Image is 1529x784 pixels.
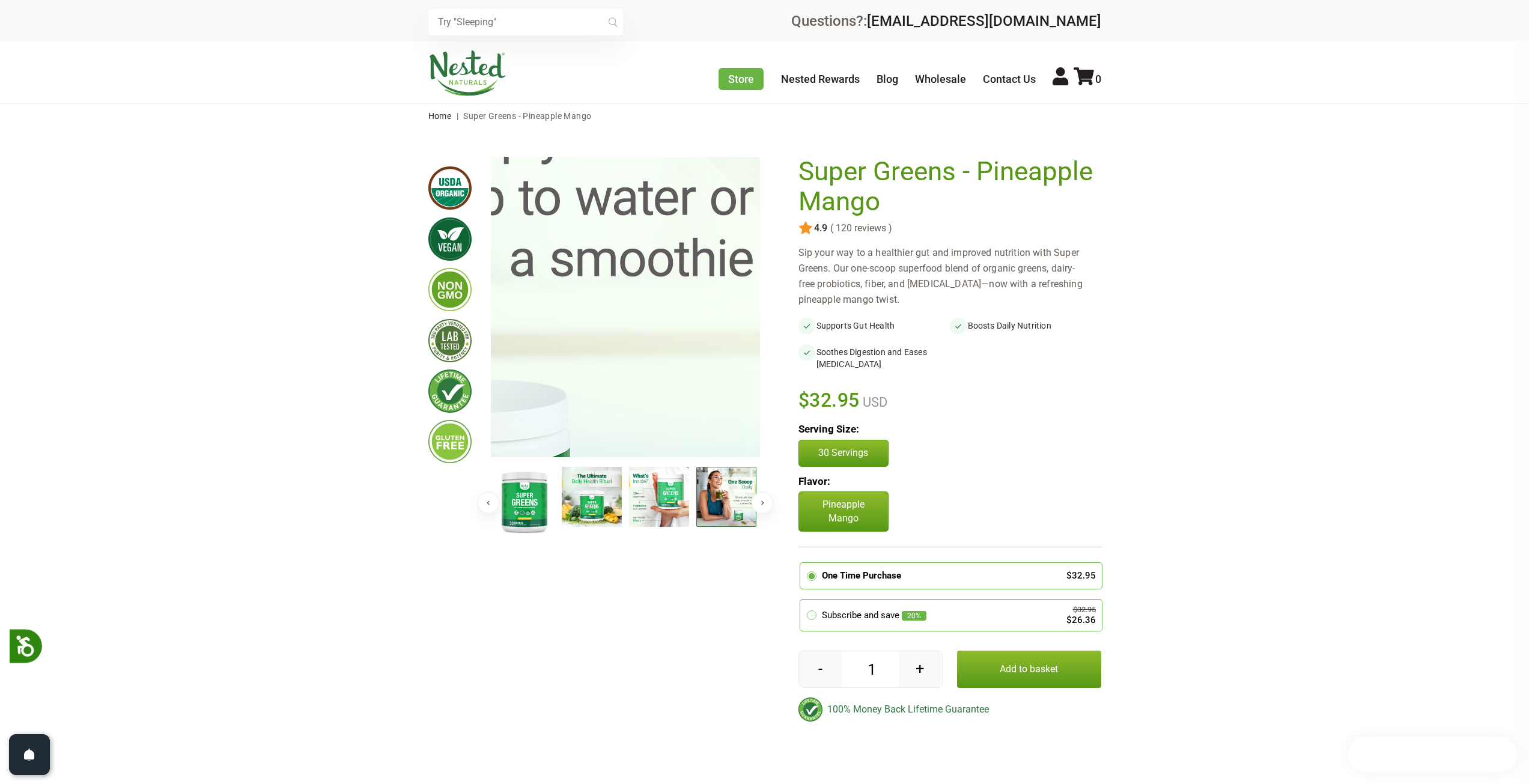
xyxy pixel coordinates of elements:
[428,50,506,96] img: Nested Naturals
[798,491,889,532] p: Pineapple Mango
[428,9,623,35] input: Try "Sleeping"
[791,14,1101,28] div: Questions?:
[428,111,452,121] a: Home
[463,111,591,121] span: Super Greens - Pineapple Mango
[877,73,898,85] a: Blog
[798,317,950,334] li: Supports Gut Health
[798,245,1101,308] div: Sip your way to a healthier gut and improved nutrition with Super Greens. Our one-scoop superfood...
[428,217,472,261] img: vegan
[915,73,966,85] a: Wholesale
[1348,736,1517,772] iframe: Button to open loyalty program pop-up
[798,344,950,372] li: Soothes Digestion and Eases [MEDICAL_DATA]
[798,387,860,413] span: $32.95
[494,467,555,536] img: Super Greens - Pineapple Mango
[428,319,472,362] img: thirdpartytested
[752,492,773,514] button: Next
[798,157,1095,216] h1: Super Greens - Pineapple Mango
[950,317,1101,334] li: Boosts Daily Nutrition
[719,68,764,90] a: Store
[428,369,472,413] img: lifetimeguarantee
[428,420,472,463] img: glutenfree
[478,492,499,514] button: Previous
[454,111,461,121] span: |
[867,13,1101,29] a: [EMAIL_ADDRESS][DOMAIN_NAME]
[562,467,622,527] img: Super Greens - Pineapple Mango
[811,446,876,460] p: 30 Servings
[899,651,941,687] button: +
[798,697,822,722] img: badge-lifetimeguarantee-color.svg
[798,423,859,435] b: Serving Size:
[1095,73,1101,85] span: 0
[827,223,892,234] span: ( 120 reviews )
[798,221,813,236] img: star.svg
[428,166,472,210] img: usdaorganic
[798,475,830,487] b: Flavor:
[957,651,1101,688] button: Add to basket
[1074,73,1101,85] a: 0
[860,395,887,410] span: USD
[696,467,756,527] img: Super Greens - Pineapple Mango
[629,467,689,527] img: Super Greens - Pineapple Mango
[781,73,860,85] a: Nested Rewards
[799,651,842,687] button: -
[9,734,50,775] button: Open
[983,73,1036,85] a: Contact Us
[813,223,827,234] span: 4.9
[798,440,889,466] button: 30 Servings
[798,697,1101,722] div: 100% Money Back Lifetime Guarantee
[428,104,1101,128] nav: breadcrumbs
[428,268,472,311] img: gmofree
